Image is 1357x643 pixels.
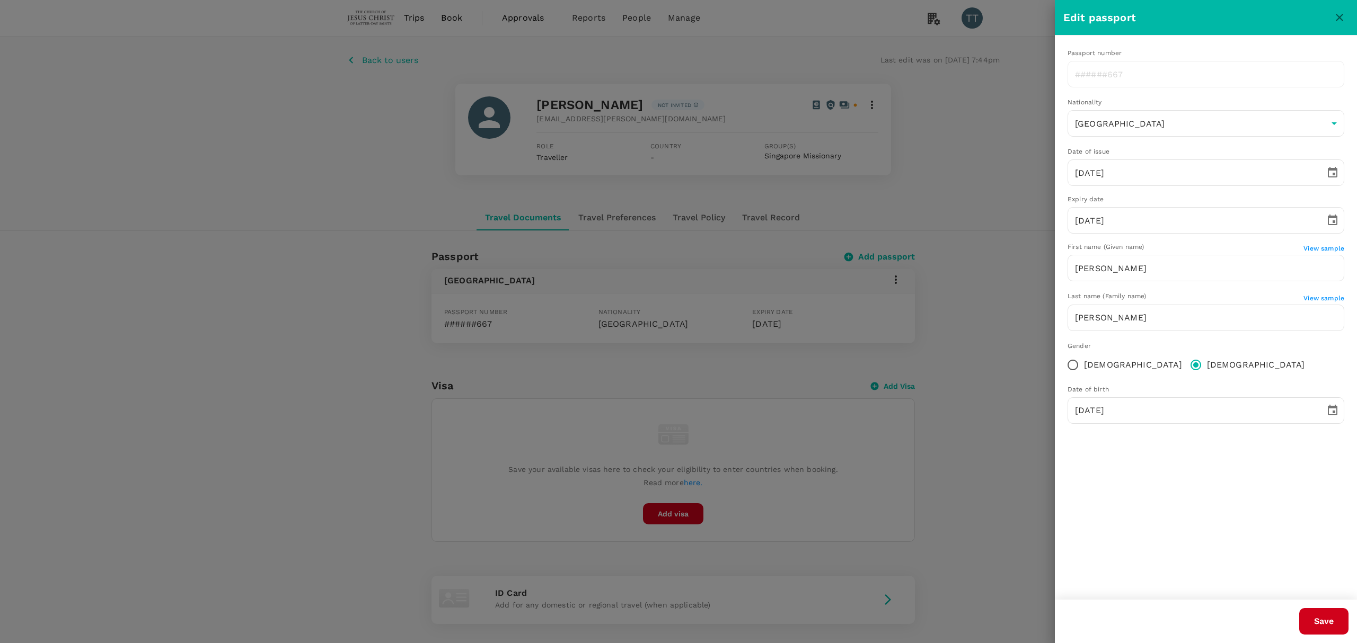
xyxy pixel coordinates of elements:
div: First name (Given name) [1068,242,1303,253]
input: DD/MM/YYYY [1068,397,1318,424]
div: Gender [1068,341,1344,352]
button: Choose date, selected date is Dec 3, 2018 [1322,162,1343,183]
div: Expiry date [1068,194,1344,205]
button: close [1330,8,1349,26]
h6: Edit passport [1063,9,1330,26]
input: DD/MM/YYYY [1068,207,1318,234]
span: View sample [1303,245,1344,252]
div: Last name (Family name) [1068,291,1303,302]
button: Choose date, selected date is Jul 3, 1952 [1322,400,1343,421]
button: Choose date, selected date is Dec 2, 2028 [1322,210,1343,231]
div: Date of issue [1068,147,1344,157]
div: [GEOGRAPHIC_DATA] [1068,110,1344,137]
div: Passport number [1068,48,1344,59]
div: Date of birth [1068,385,1344,395]
span: View sample [1303,294,1344,302]
input: DD/MM/YYYY [1068,159,1318,186]
span: [DEMOGRAPHIC_DATA] [1207,359,1305,371]
input: ######667 [1068,61,1344,87]
button: Save [1299,608,1349,635]
div: Nationality [1068,97,1344,108]
span: [DEMOGRAPHIC_DATA] [1084,359,1182,371]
